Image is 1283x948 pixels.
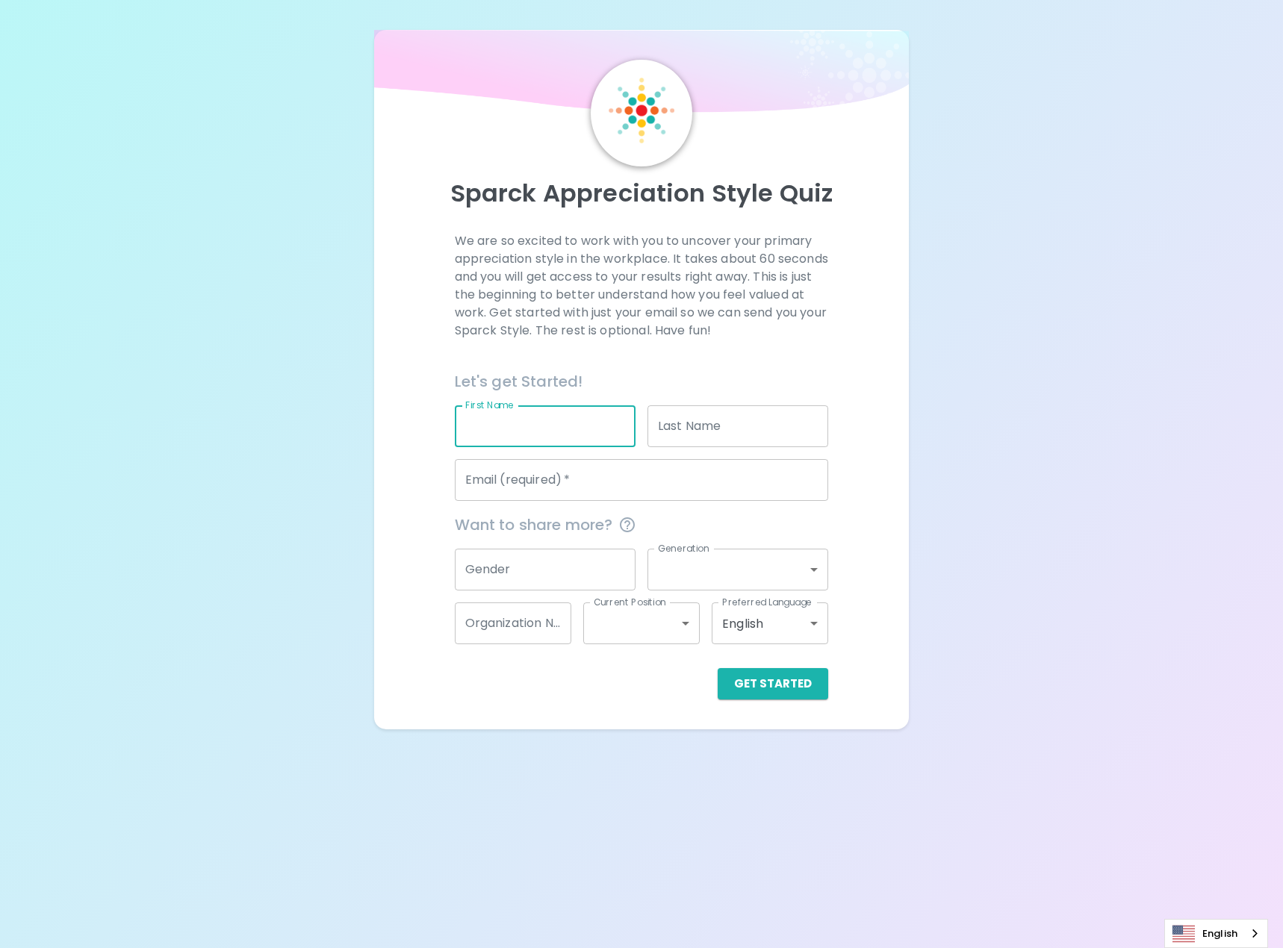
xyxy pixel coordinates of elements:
label: First Name [465,399,514,411]
p: We are so excited to work with you to uncover your primary appreciation style in the workplace. I... [455,232,829,340]
label: Current Position [594,596,666,608]
label: Preferred Language [722,596,812,608]
img: wave [374,30,909,119]
p: Sparck Appreciation Style Quiz [392,178,891,208]
button: Get Started [718,668,828,699]
div: Language [1164,919,1268,948]
h6: Let's get Started! [455,369,829,393]
label: Generation [658,542,709,555]
svg: This information is completely confidential and only used for aggregated appreciation studies at ... [618,516,636,534]
img: Sparck Logo [609,78,674,143]
aside: Language selected: English [1164,919,1268,948]
div: English [712,602,828,644]
a: English [1165,920,1267,947]
span: Want to share more? [455,513,829,537]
